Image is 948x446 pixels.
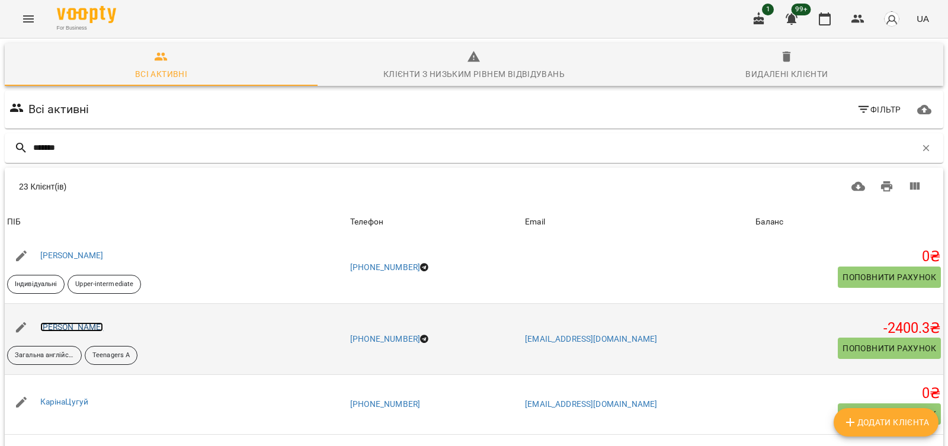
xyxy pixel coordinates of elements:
span: Поповнити рахунок [843,407,936,421]
span: Поповнити рахунок [843,341,936,355]
button: Поповнити рахунок [838,338,941,359]
button: Завантажити CSV [844,172,873,201]
span: Фільтр [857,102,901,117]
button: Вигляд колонок [901,172,929,201]
button: Додати клієнта [834,408,939,437]
span: Поповнити рахунок [843,270,936,284]
div: Sort [525,215,545,229]
a: КарінаЦугуй [40,397,89,406]
button: Поповнити рахунок [838,267,941,288]
a: [PERSON_NAME] [40,322,104,332]
img: Voopty Logo [57,6,116,23]
button: Фільтр [852,99,906,120]
button: Menu [14,5,43,33]
div: Upper-intermediate [68,275,141,294]
span: ПІБ [7,215,345,229]
div: 23 Клієнт(ів) [19,181,456,192]
button: Друк [873,172,901,201]
div: Table Toolbar [5,168,943,206]
button: UA [912,8,934,30]
p: Індивідуальні [15,280,57,290]
div: Загальна англійська [7,346,82,365]
div: Sort [7,215,21,229]
span: 1 [762,4,774,15]
div: Телефон [350,215,383,229]
span: Додати клієнта [843,415,929,429]
div: Sort [755,215,783,229]
a: [PHONE_NUMBER] [350,334,420,344]
div: Баланс [755,215,783,229]
span: Баланс [755,215,941,229]
div: Email [525,215,545,229]
p: Teenagers A [92,351,130,361]
span: Телефон [350,215,520,229]
a: [PHONE_NUMBER] [350,399,420,409]
div: Індивідуальні [7,275,65,294]
h6: Всі активні [28,100,89,118]
p: Загальна англійська [15,351,74,361]
span: Email [525,215,751,229]
div: Видалені клієнти [745,67,828,81]
h5: 0 ₴ [755,248,941,266]
div: Teenagers A [85,346,137,365]
span: 99+ [792,4,811,15]
h5: -2400.3 ₴ [755,319,941,338]
span: UA [917,12,929,25]
button: Поповнити рахунок [838,403,941,425]
a: [EMAIL_ADDRESS][DOMAIN_NAME] [525,399,657,409]
span: For Business [57,24,116,32]
div: ПІБ [7,215,21,229]
img: avatar_s.png [883,11,900,27]
a: [PHONE_NUMBER] [350,262,420,272]
div: Всі активні [135,67,187,81]
a: [EMAIL_ADDRESS][DOMAIN_NAME] [525,334,657,344]
div: Клієнти з низьким рівнем відвідувань [383,67,565,81]
div: Sort [350,215,383,229]
p: Upper-intermediate [75,280,133,290]
a: [PERSON_NAME] [40,251,104,260]
h5: 0 ₴ [755,384,941,403]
